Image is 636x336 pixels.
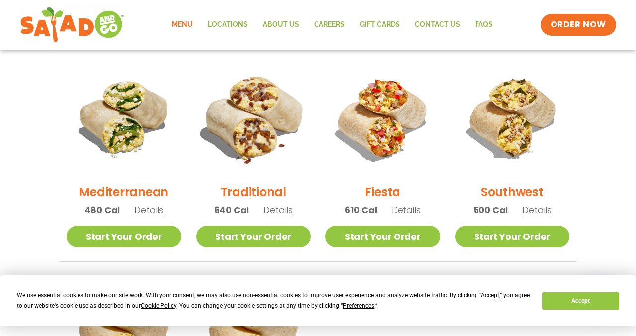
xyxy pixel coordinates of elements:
h2: Fiesta [365,183,400,201]
div: We use essential cookies to make our site work. With your consent, we may also use non-essential ... [17,290,530,311]
a: Start Your Order [67,226,181,247]
a: GIFT CARDS [352,13,407,36]
h2: Traditional [221,183,286,201]
a: Contact Us [407,13,468,36]
a: Start Your Order [325,226,440,247]
img: Product photo for Mediterranean Breakfast Burrito [67,61,181,176]
img: new-SAG-logo-768×292 [20,5,125,45]
button: Accept [542,292,619,310]
a: Careers [307,13,352,36]
span: Details [134,204,163,216]
span: ORDER NOW [551,19,606,31]
span: Preferences [343,302,374,309]
span: Details [392,204,421,216]
a: Locations [200,13,255,36]
a: ORDER NOW [541,14,616,36]
a: FAQs [468,13,500,36]
img: Product photo for Fiesta [325,61,440,176]
a: About Us [255,13,307,36]
span: 640 Cal [214,203,249,217]
img: Product photo for Southwest [455,61,570,176]
span: Details [522,204,552,216]
span: Cookie Policy [141,302,176,309]
nav: Menu [164,13,500,36]
h2: Southwest [481,183,544,201]
span: 500 Cal [473,203,508,217]
a: Start Your Order [196,226,311,247]
h2: Mediterranean [79,183,168,201]
span: 480 Cal [84,203,120,217]
a: Menu [164,13,200,36]
a: Start Your Order [455,226,570,247]
img: Product photo for Traditional [186,51,320,186]
span: Details [263,204,293,216]
span: 610 Cal [345,203,377,217]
